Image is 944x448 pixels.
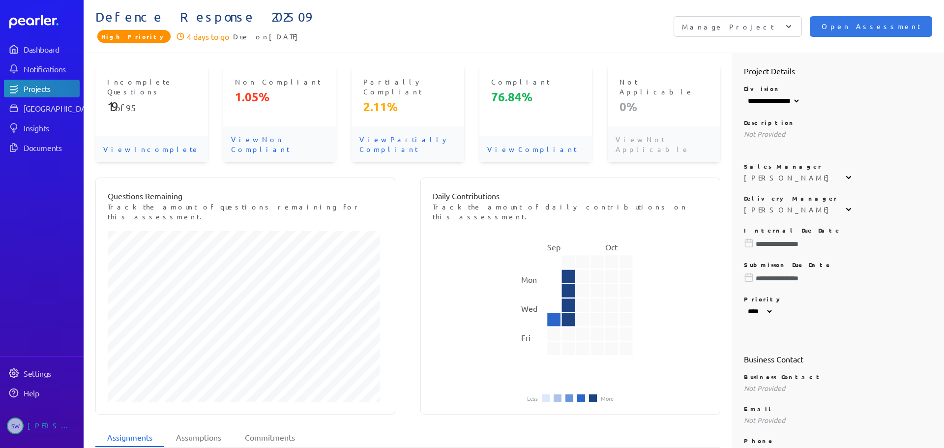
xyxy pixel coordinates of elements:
[744,119,933,126] p: Description
[108,202,383,221] p: Track the amount of questions remaining for this assessment.
[744,405,933,413] p: Email
[4,384,80,402] a: Help
[4,40,80,58] a: Dashboard
[744,162,933,170] p: Sales Manager
[491,77,580,87] p: Compliant
[7,418,24,434] span: Steve Whittington
[744,261,933,269] p: Submisson Due Date
[4,80,80,97] a: Projects
[810,16,932,37] button: Open Assessment
[479,136,592,162] p: View Compliant
[97,30,171,43] span: Priority
[24,368,79,378] div: Settings
[744,65,933,77] h2: Project Details
[744,384,785,392] span: Not Provided
[233,30,303,42] span: Due on [DATE]
[107,77,196,96] p: Incomplete Questions
[24,103,97,113] div: [GEOGRAPHIC_DATA]
[521,274,537,284] text: Mon
[521,303,537,313] text: Wed
[187,30,229,42] p: 4 days to go
[744,129,785,138] span: Not Provided
[363,77,452,96] p: Partially Compliant
[164,428,233,447] li: Assumptions
[744,226,933,234] p: Internal Due Date
[235,77,324,87] p: Non Compliant
[233,428,307,447] li: Commitments
[4,119,80,137] a: Insights
[744,353,933,365] h2: Business Contact
[24,84,79,93] div: Projects
[95,136,208,162] p: View Incomplete
[4,60,80,78] a: Notifications
[744,416,785,424] span: Not Provided
[744,273,933,283] input: Please choose a due date
[107,99,196,115] p: of
[24,388,79,398] div: Help
[108,190,383,202] p: Questions Remaining
[547,242,560,252] text: Sep
[744,205,834,214] div: [PERSON_NAME]
[619,77,708,96] p: Not Applicable
[95,9,514,25] span: Defence Response 202509
[619,99,708,115] p: 0%
[527,395,538,401] li: Less
[126,102,136,113] span: 95
[744,373,933,381] p: Business Contact
[744,173,834,182] div: [PERSON_NAME]
[235,89,324,105] p: 1.05%
[744,295,933,303] p: Priority
[822,21,920,32] span: Open Assessment
[744,239,933,249] input: Please choose a due date
[352,126,464,162] p: View Partially Compliant
[744,437,933,445] p: Phone
[9,15,80,29] a: Dashboard
[4,414,80,438] a: SW[PERSON_NAME]
[4,99,80,117] a: [GEOGRAPHIC_DATA]
[24,64,79,74] div: Notifications
[608,126,720,162] p: View Not Applicable
[433,190,708,202] p: Daily Contributions
[24,123,79,133] div: Insights
[363,99,452,115] p: 2.11%
[682,22,774,31] p: Manage Project
[107,99,115,114] span: 19
[491,89,580,105] p: 76.84%
[28,418,77,434] div: [PERSON_NAME]
[433,202,708,221] p: Track the amount of daily contributions on this assessment.
[605,242,618,252] text: Oct
[223,126,336,162] p: View Non Compliant
[744,85,933,92] p: Division
[24,143,79,152] div: Documents
[4,139,80,156] a: Documents
[521,332,531,342] text: Fri
[24,44,79,54] div: Dashboard
[601,395,614,401] li: More
[95,428,164,447] li: Assignments
[744,194,933,202] p: Delivery Manager
[4,364,80,382] a: Settings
